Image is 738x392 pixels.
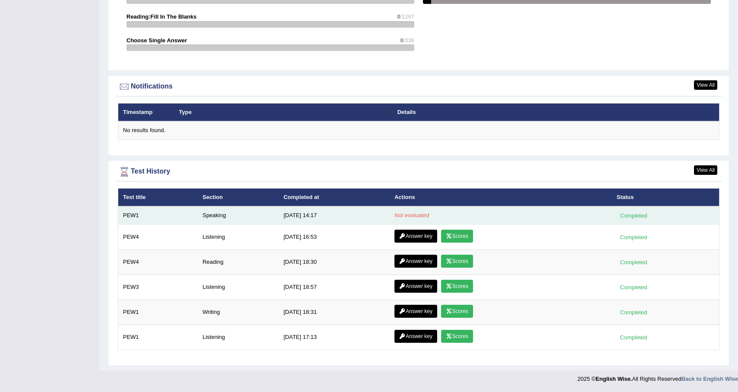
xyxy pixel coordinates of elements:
[394,212,429,218] em: Not evaluated
[441,255,473,268] a: Scores
[596,376,632,382] strong: English Wise.
[118,206,198,224] td: PEW1
[279,188,390,206] th: Completed at
[404,37,414,44] span: /336
[126,13,197,20] strong: Reading:Fill In The Blanks
[118,224,198,250] td: PEW4
[394,255,437,268] a: Answer key
[394,330,437,343] a: Answer key
[617,283,650,292] div: Completed
[394,305,437,318] a: Answer key
[617,308,650,317] div: Completed
[617,258,650,267] div: Completed
[118,250,198,275] td: PEW4
[198,275,279,300] td: Listening
[394,230,437,243] a: Answer key
[400,37,403,44] span: 0
[198,300,279,325] td: Writing
[577,370,738,383] div: 2025 © All Rights Reserved
[123,126,714,135] div: No results found.
[441,305,473,318] a: Scores
[441,280,473,293] a: Scores
[441,230,473,243] a: Scores
[118,188,198,206] th: Test title
[118,300,198,325] td: PEW1
[279,325,390,350] td: [DATE] 17:13
[394,280,437,293] a: Answer key
[400,13,414,20] span: /1297
[441,330,473,343] a: Scores
[694,80,717,90] a: View All
[617,333,650,342] div: Completed
[126,37,187,44] strong: Choose Single Answer
[279,250,390,275] td: [DATE] 18:30
[681,376,738,382] a: Back to English Wise
[198,250,279,275] td: Reading
[198,224,279,250] td: Listening
[198,206,279,224] td: Speaking
[617,233,650,242] div: Completed
[393,103,668,121] th: Details
[118,325,198,350] td: PEW1
[390,188,612,206] th: Actions
[118,275,198,300] td: PEW3
[279,300,390,325] td: [DATE] 18:31
[279,206,390,224] td: [DATE] 14:17
[694,165,717,175] a: View All
[198,188,279,206] th: Section
[279,275,390,300] td: [DATE] 18:57
[617,211,650,220] div: Completed
[118,80,719,93] div: Notifications
[279,224,390,250] td: [DATE] 16:53
[397,13,400,20] span: 0
[198,325,279,350] td: Listening
[118,165,719,178] div: Test History
[612,188,719,206] th: Status
[174,103,393,121] th: Type
[118,103,174,121] th: Timestamp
